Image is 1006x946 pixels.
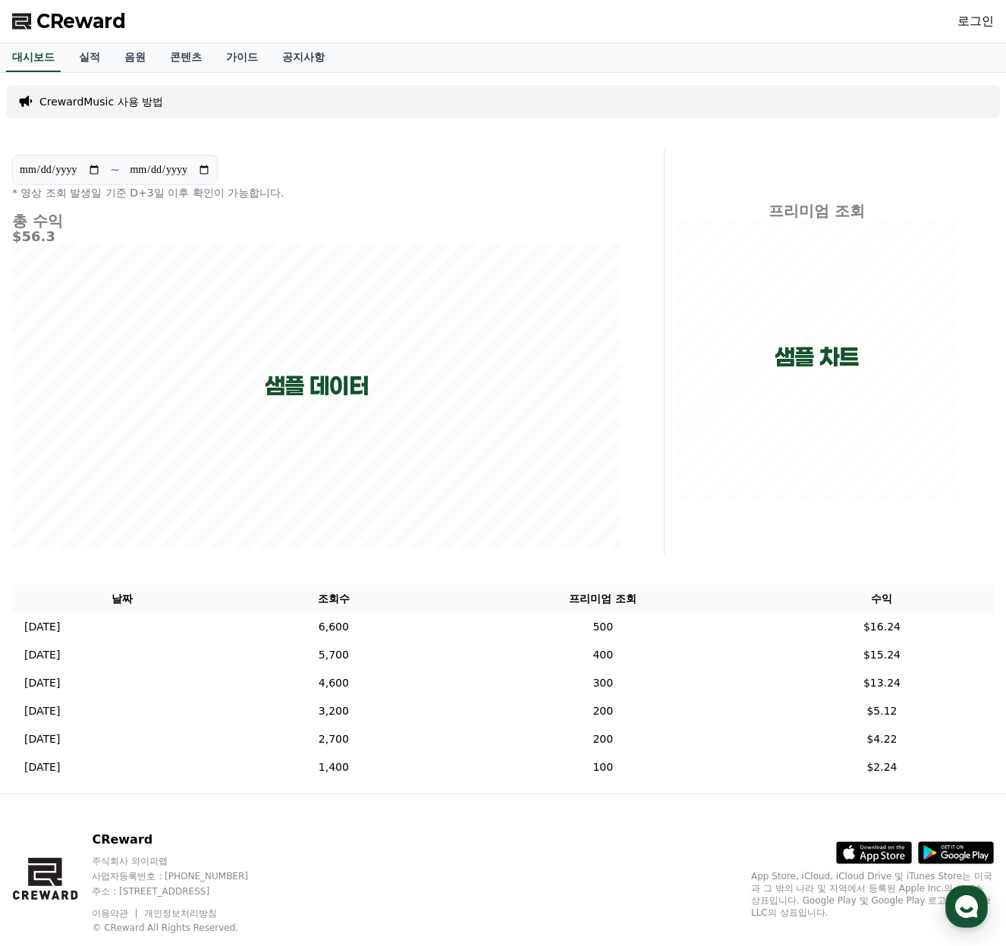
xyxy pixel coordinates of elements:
a: CrewardMusic 사용 방법 [39,94,163,109]
p: * 영상 조회 발생일 기준 D+3일 이후 확인이 가능합니다. [12,185,621,200]
td: $15.24 [770,641,994,669]
a: 음원 [112,43,158,72]
a: 가이드 [214,43,270,72]
a: 콘텐츠 [158,43,214,72]
p: [DATE] [24,675,60,691]
p: [DATE] [24,703,60,719]
span: 설정 [234,504,253,516]
a: 홈 [5,481,100,519]
span: 홈 [48,504,57,516]
a: 개인정보처리방침 [144,908,217,919]
a: 설정 [196,481,291,519]
td: 3,200 [231,697,436,725]
p: [DATE] [24,619,60,635]
td: $16.24 [770,613,994,641]
p: ~ [110,161,120,179]
h5: $56.3 [12,229,621,244]
td: 5,700 [231,641,436,669]
h4: 프리미엄 조회 [677,203,957,219]
th: 프리미엄 조회 [436,585,770,613]
a: 공지사항 [270,43,337,72]
td: 6,600 [231,613,436,641]
p: [DATE] [24,731,60,747]
p: 샘플 데이터 [265,372,369,400]
a: 대시보드 [6,43,61,72]
td: 300 [436,669,770,697]
a: 이용약관 [92,908,140,919]
a: 로그인 [957,12,994,30]
td: 200 [436,697,770,725]
p: 사업자등록번호 : [PHONE_NUMBER] [92,870,277,882]
td: 500 [436,613,770,641]
td: 1,400 [231,753,436,781]
p: 주식회사 와이피랩 [92,855,277,867]
a: 실적 [67,43,112,72]
td: $13.24 [770,669,994,697]
p: © CReward All Rights Reserved. [92,922,277,934]
p: [DATE] [24,759,60,775]
th: 수익 [770,585,994,613]
td: 100 [436,753,770,781]
h4: 총 수익 [12,212,621,229]
td: $5.12 [770,697,994,725]
td: 200 [436,725,770,753]
p: 샘플 차트 [775,344,859,371]
td: $4.22 [770,725,994,753]
td: 4,600 [231,669,436,697]
span: 대화 [139,504,157,517]
th: 조회수 [231,585,436,613]
p: [DATE] [24,647,60,663]
p: 주소 : [STREET_ADDRESS] [92,885,277,897]
a: CReward [12,9,126,33]
span: CReward [36,9,126,33]
th: 날짜 [12,585,231,613]
td: 400 [436,641,770,669]
td: $2.24 [770,753,994,781]
a: 대화 [100,481,196,519]
td: 2,700 [231,725,436,753]
p: App Store, iCloud, iCloud Drive 및 iTunes Store는 미국과 그 밖의 나라 및 지역에서 등록된 Apple Inc.의 서비스 상표입니다. Goo... [751,870,994,919]
p: CReward [92,831,277,849]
